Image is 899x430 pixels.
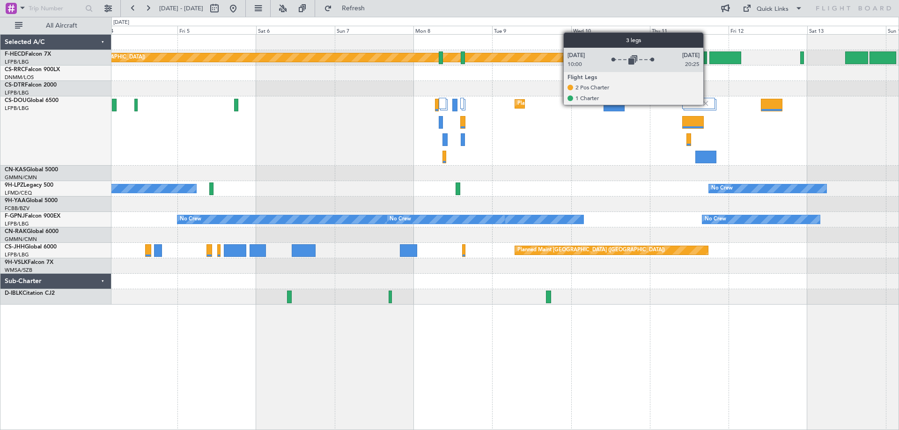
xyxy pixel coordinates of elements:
button: Quick Links [738,1,807,16]
a: CN-KASGlobal 5000 [5,167,58,173]
a: 9H-LPZLegacy 500 [5,182,53,188]
a: 9H-VSLKFalcon 7X [5,260,53,265]
span: [DATE] - [DATE] [159,4,203,13]
span: F-HECD [5,51,25,57]
a: LFPB/LBG [5,58,29,66]
a: F-HECDFalcon 7X [5,51,51,57]
div: Sat 6 [256,26,335,34]
div: [DATE] [113,19,129,27]
a: CS-JHHGlobal 6000 [5,244,57,250]
a: 9H-YAAGlobal 5000 [5,198,58,204]
div: Quick Links [757,5,788,14]
div: Sun 7 [335,26,413,34]
span: F-GPNJ [5,213,25,219]
a: CS-DTRFalcon 2000 [5,82,57,88]
span: 9H-YAA [5,198,26,204]
span: CN-KAS [5,167,26,173]
span: CS-RRC [5,67,25,73]
div: Planned Maint [GEOGRAPHIC_DATA] ([GEOGRAPHIC_DATA]) [517,243,665,257]
div: No Crew [180,212,201,226]
div: No Crew [711,182,733,196]
span: Refresh [334,5,373,12]
div: Thu 4 [99,26,177,34]
div: Tue 9 [492,26,571,34]
span: CN-RAK [5,229,27,234]
span: CS-DOU [5,98,27,103]
button: All Aircraft [10,18,102,33]
span: 9H-VSLK [5,260,28,265]
a: LFPB/LBG [5,89,29,96]
a: GMMN/CMN [5,174,37,181]
span: 9H-LPZ [5,182,23,188]
span: All Aircraft [24,22,99,29]
span: CS-JHH [5,244,25,250]
a: LFPB/LBG [5,105,29,112]
a: CS-DOUGlobal 6500 [5,98,59,103]
input: Trip Number [29,1,82,15]
a: LFPB/LBG [5,220,29,227]
div: No Crew [390,212,411,226]
span: D-IBLK [5,291,22,296]
a: CN-RAKGlobal 6000 [5,229,59,234]
a: LFPB/LBG [5,251,29,258]
div: No Crew [705,212,726,226]
div: Sat 13 [807,26,886,34]
span: CS-DTR [5,82,25,88]
button: Refresh [320,1,376,16]
a: F-GPNJFalcon 900EX [5,213,60,219]
div: Fri 12 [729,26,807,34]
a: WMSA/SZB [5,267,32,274]
div: Wed 10 [571,26,650,34]
a: LFMD/CEQ [5,189,32,197]
div: Planned Maint [GEOGRAPHIC_DATA] ([GEOGRAPHIC_DATA]) [517,97,665,111]
a: FCBB/BZV [5,205,29,212]
a: GMMN/CMN [5,236,37,243]
a: D-IBLKCitation CJ2 [5,291,55,296]
div: Thu 11 [650,26,729,34]
a: DNMM/LOS [5,74,34,81]
div: Fri 5 [177,26,256,34]
img: gray-close.svg [701,99,710,108]
div: Mon 8 [413,26,492,34]
a: CS-RRCFalcon 900LX [5,67,60,73]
